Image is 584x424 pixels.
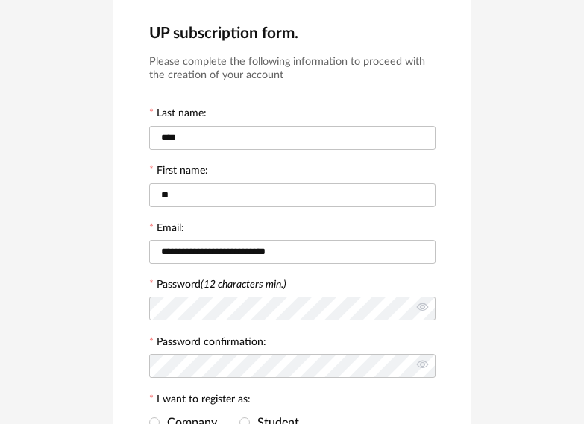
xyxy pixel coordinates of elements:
[149,108,207,121] label: Last name:
[157,279,286,290] label: Password
[149,337,266,350] label: Password confirmation:
[149,165,208,179] label: First name:
[149,23,436,43] h2: UP subscription form.
[149,223,184,236] label: Email:
[201,279,286,290] i: (12 characters min.)
[149,55,436,83] h3: Please complete the following information to proceed with the creation of your account
[149,394,251,408] label: I want to register as:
